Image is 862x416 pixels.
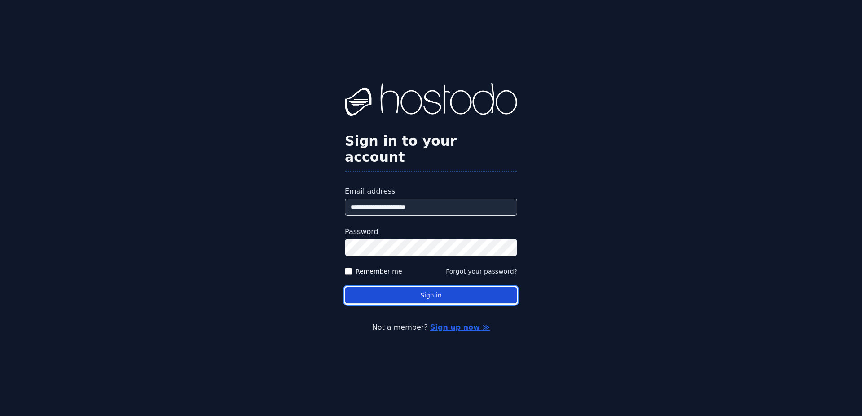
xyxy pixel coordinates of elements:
label: Email address [345,186,517,197]
label: Password [345,226,517,237]
button: Forgot your password? [446,267,517,276]
label: Remember me [356,267,402,276]
a: Sign up now ≫ [430,323,490,332]
h2: Sign in to your account [345,133,517,165]
p: Not a member? [43,322,819,333]
img: Hostodo [345,83,517,119]
button: Sign in [345,287,517,304]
